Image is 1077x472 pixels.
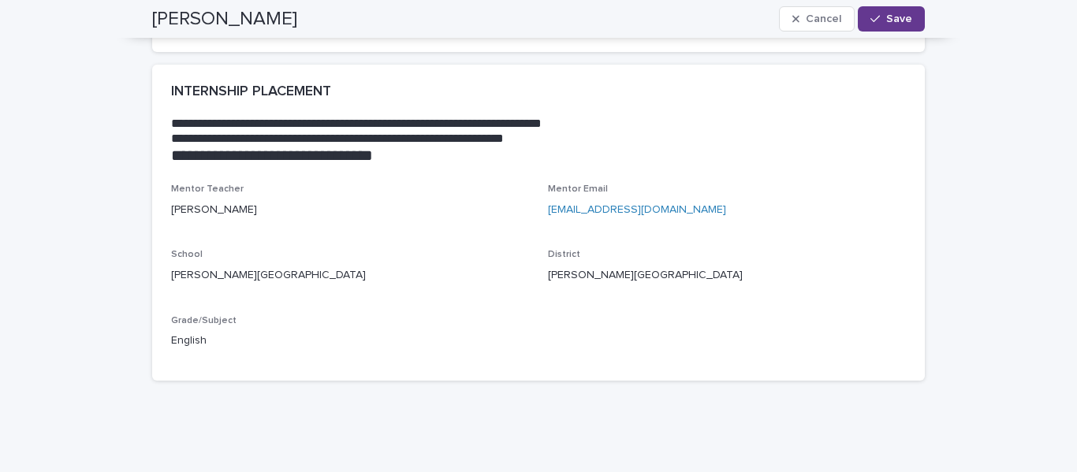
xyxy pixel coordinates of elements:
span: Mentor Teacher [171,184,244,194]
a: [EMAIL_ADDRESS][DOMAIN_NAME] [548,204,726,215]
span: Cancel [806,13,841,24]
span: Mentor Email [548,184,608,194]
button: Cancel [779,6,855,32]
span: Grade/Subject [171,316,237,325]
p: [PERSON_NAME][GEOGRAPHIC_DATA] [171,267,529,284]
span: Save [886,13,912,24]
h2: INTERNSHIP PLACEMENT [171,84,331,101]
p: [PERSON_NAME] [171,202,529,218]
button: Save [858,6,925,32]
span: School [171,250,203,259]
span: District [548,250,580,259]
h2: [PERSON_NAME] [152,8,297,31]
p: English [171,333,529,349]
p: [PERSON_NAME][GEOGRAPHIC_DATA] [548,267,906,284]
